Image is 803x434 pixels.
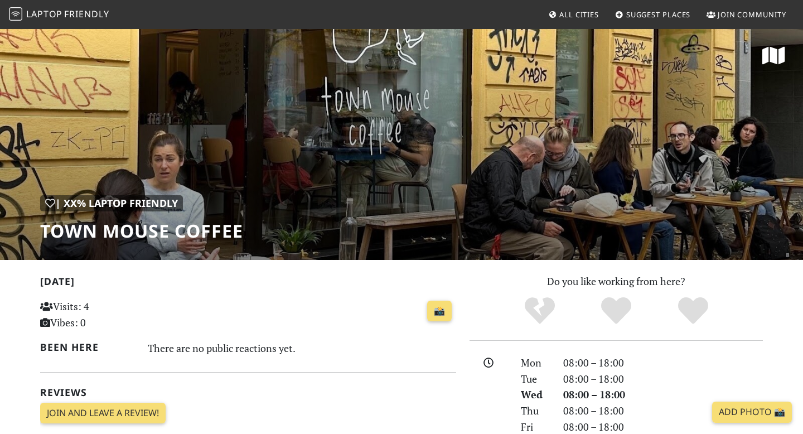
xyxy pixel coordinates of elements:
[557,403,770,419] div: 08:00 – 18:00
[514,371,557,387] div: Tue
[655,296,732,326] div: Definitely!
[544,4,603,25] a: All Cities
[40,341,134,353] h2: Been here
[40,298,170,331] p: Visits: 4 Vibes: 0
[9,5,109,25] a: LaptopFriendly LaptopFriendly
[702,4,791,25] a: Join Community
[40,403,166,424] a: Join and leave a review!
[501,296,578,326] div: No
[64,8,109,20] span: Friendly
[514,355,557,371] div: Mon
[40,220,243,242] h1: Town Mouse Coffee
[148,339,457,357] div: There are no public reactions yet.
[26,8,62,20] span: Laptop
[40,387,456,398] h2: Reviews
[40,195,183,211] div: | XX% Laptop Friendly
[712,402,792,423] a: Add Photo 📸
[611,4,695,25] a: Suggest Places
[578,296,655,326] div: Yes
[9,7,22,21] img: LaptopFriendly
[557,355,770,371] div: 08:00 – 18:00
[514,387,557,403] div: Wed
[514,403,557,419] div: Thu
[557,387,770,403] div: 08:00 – 18:00
[626,9,691,20] span: Suggest Places
[40,276,456,292] h2: [DATE]
[470,273,763,290] p: Do you like working from here?
[718,9,786,20] span: Join Community
[559,9,599,20] span: All Cities
[427,301,452,322] a: 📸
[557,371,770,387] div: 08:00 – 18:00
